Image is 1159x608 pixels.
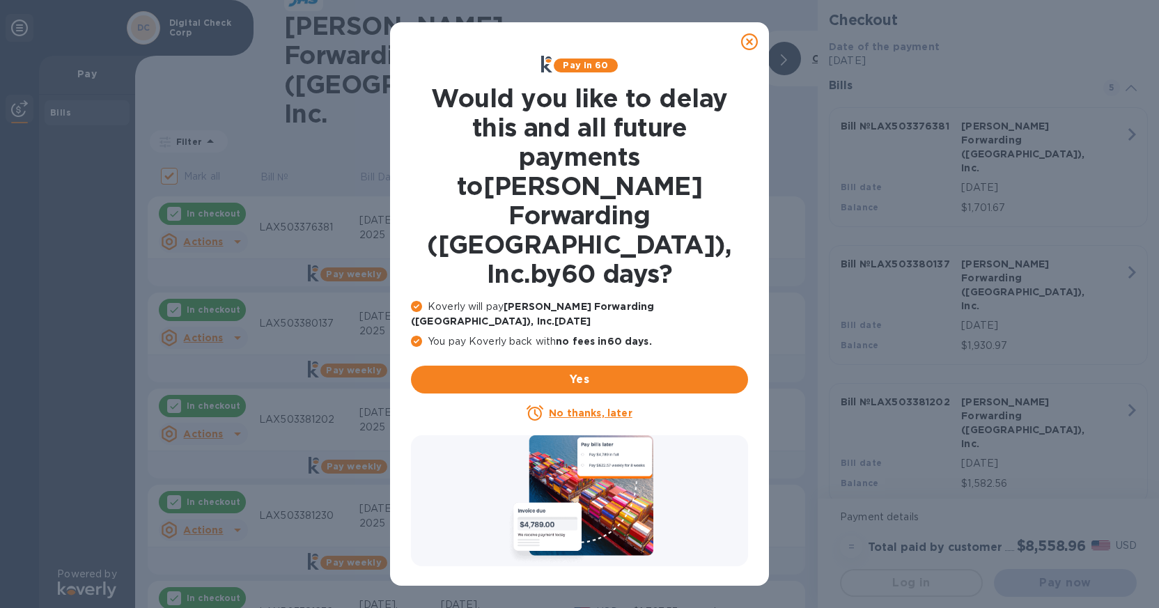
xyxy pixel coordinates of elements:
p: You pay Koverly back with [411,334,748,349]
p: Koverly will pay [411,299,748,329]
b: Pay in 60 [563,60,608,70]
button: Yes [411,366,748,393]
u: No thanks, later [549,407,632,419]
b: no fees in 60 days . [556,336,651,347]
h1: Would you like to delay this and all future payments to [PERSON_NAME] Forwarding ([GEOGRAPHIC_DAT... [411,84,748,288]
span: Yes [422,371,737,388]
b: [PERSON_NAME] Forwarding ([GEOGRAPHIC_DATA]), Inc. [DATE] [411,301,654,327]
